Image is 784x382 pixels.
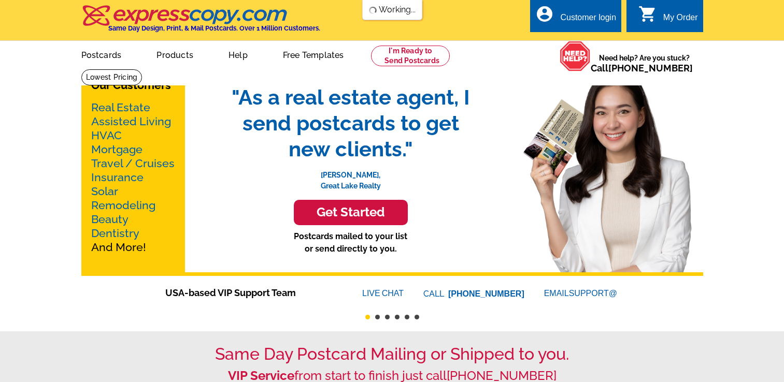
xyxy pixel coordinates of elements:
[91,129,122,142] a: HVAC
[81,12,320,32] a: Same Day Design, Print, & Mail Postcards. Over 1 Million Customers.
[591,53,698,74] span: Need help? Are you stuck?
[535,5,554,23] i: account_circle
[560,41,591,71] img: help
[91,115,171,128] a: Assisted Living
[560,13,616,27] div: Customer login
[569,287,619,300] font: SUPPORT@
[535,11,616,24] a: account_circle Customer login
[221,200,480,225] a: Get Started
[212,42,264,66] a: Help
[91,143,142,156] a: Mortgage
[91,157,175,170] a: Travel / Cruises
[91,171,144,184] a: Insurance
[395,315,400,319] button: 4 of 6
[91,100,175,254] p: And More!
[165,286,331,300] span: USA-based VIP Support Team
[423,288,446,300] font: CALL
[375,315,380,319] button: 2 of 6
[91,185,118,198] a: Solar
[266,42,361,66] a: Free Templates
[91,227,139,240] a: Dentistry
[65,42,138,66] a: Postcards
[362,287,382,300] font: LIVE
[544,289,619,298] a: EMAILSUPPORT@
[591,63,693,74] span: Call
[638,11,698,24] a: shopping_cart My Order
[81,344,703,364] h1: Same Day Postcard Mailing or Shipped to you.
[91,199,155,212] a: Remodeling
[140,42,210,66] a: Products
[608,63,693,74] a: [PHONE_NUMBER]
[91,213,129,226] a: Beauty
[221,230,480,255] p: Postcards mailed to your list or send directly to you.
[221,162,480,192] p: [PERSON_NAME], Great Lake Realty
[405,315,409,319] button: 5 of 6
[448,289,524,298] a: [PHONE_NUMBER]
[365,315,370,319] button: 1 of 6
[221,84,480,162] span: "As a real estate agent, I send postcards to get new clients."
[108,24,320,32] h4: Same Day Design, Print, & Mail Postcards. Over 1 Million Customers.
[663,13,698,27] div: My Order
[638,5,657,23] i: shopping_cart
[415,315,419,319] button: 6 of 6
[385,315,390,319] button: 3 of 6
[91,101,150,114] a: Real Estate
[307,205,395,220] h3: Get Started
[368,6,377,14] img: loading...
[362,289,404,298] a: LIVECHAT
